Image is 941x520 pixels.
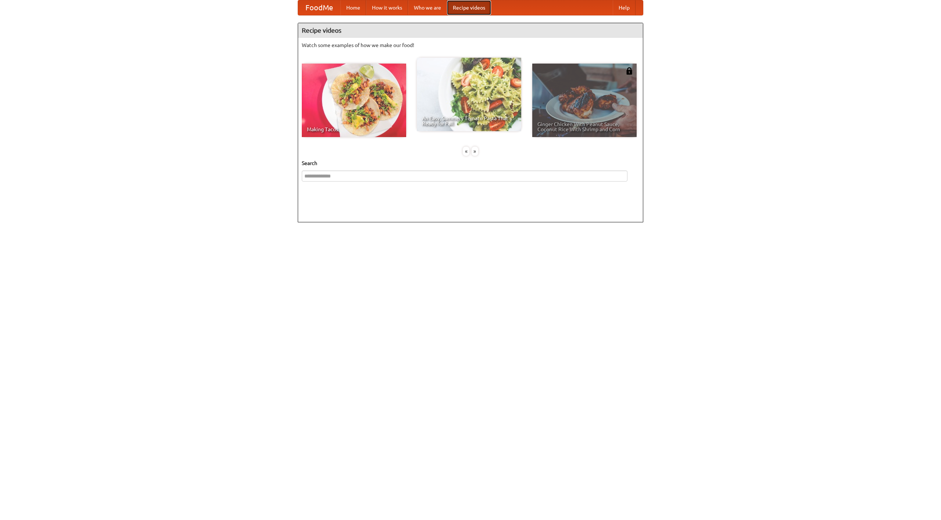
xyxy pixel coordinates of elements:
div: » [472,147,478,156]
a: Making Tacos [302,64,406,137]
a: Who we are [408,0,447,15]
a: An Easy, Summery Tomato Pasta That's Ready for Fall [417,58,521,131]
a: Help [613,0,636,15]
span: An Easy, Summery Tomato Pasta That's Ready for Fall [422,116,516,126]
img: 483408.png [626,67,633,75]
h4: Recipe videos [298,23,643,38]
span: Making Tacos [307,127,401,132]
h5: Search [302,159,639,167]
p: Watch some examples of how we make our food! [302,42,639,49]
a: Recipe videos [447,0,491,15]
a: How it works [366,0,408,15]
div: « [463,147,469,156]
a: Home [340,0,366,15]
a: FoodMe [298,0,340,15]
